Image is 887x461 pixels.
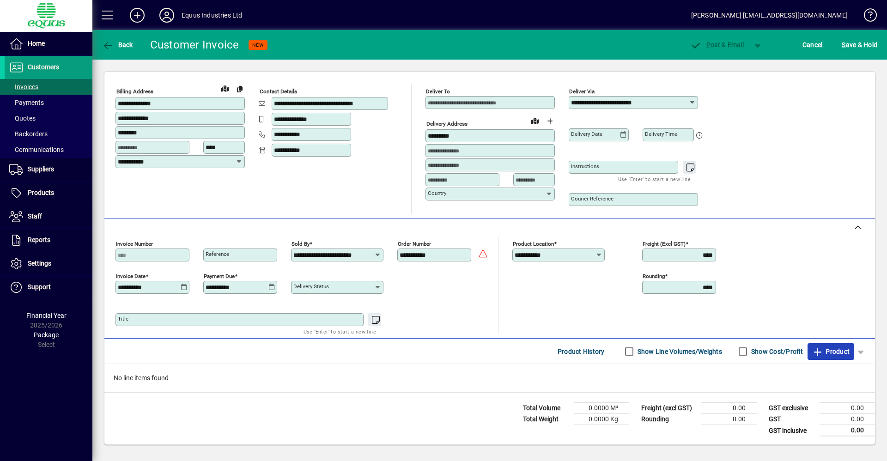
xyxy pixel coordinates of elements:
[518,414,574,425] td: Total Weight
[637,403,701,414] td: Freight (excl GST)
[116,273,146,279] mat-label: Invoice date
[5,229,92,252] a: Reports
[749,347,803,356] label: Show Cost/Profit
[150,37,239,52] div: Customer Invoice
[820,414,875,425] td: 0.00
[571,131,602,137] mat-label: Delivery date
[800,36,825,53] button: Cancel
[28,212,42,220] span: Staff
[5,110,92,126] a: Quotes
[5,126,92,142] a: Backorders
[554,343,608,360] button: Product History
[293,283,329,290] mat-label: Delivery status
[857,2,875,32] a: Knowledge Base
[116,241,153,247] mat-label: Invoice number
[618,174,691,184] mat-hint: Use 'Enter' to start a new line
[428,190,446,196] mat-label: Country
[5,32,92,55] a: Home
[182,8,243,23] div: Equus Industries Ltd
[5,276,92,299] a: Support
[426,88,450,95] mat-label: Deliver To
[28,283,51,291] span: Support
[842,41,845,49] span: S
[398,241,431,247] mat-label: Order number
[701,403,757,414] td: 0.00
[701,414,757,425] td: 0.00
[26,312,67,319] span: Financial Year
[571,163,599,170] mat-label: Instructions
[204,273,235,279] mat-label: Payment due
[9,130,48,138] span: Backorders
[686,36,748,53] button: Post & Email
[28,63,59,71] span: Customers
[252,42,264,48] span: NEW
[764,414,820,425] td: GST
[292,241,310,247] mat-label: Sold by
[643,273,665,279] mat-label: Rounding
[304,326,376,337] mat-hint: Use 'Enter' to start a new line
[5,158,92,181] a: Suppliers
[104,364,875,392] div: No line items found
[9,115,36,122] span: Quotes
[122,7,152,24] button: Add
[5,95,92,110] a: Payments
[842,37,877,52] span: ave & Hold
[28,236,50,243] span: Reports
[5,182,92,205] a: Products
[513,241,554,247] mat-label: Product location
[645,131,677,137] mat-label: Delivery time
[28,40,45,47] span: Home
[571,195,614,202] mat-label: Courier Reference
[574,403,629,414] td: 0.0000 M³
[690,41,744,49] span: ost & Email
[118,315,128,322] mat-label: Title
[636,347,722,356] label: Show Line Volumes/Weights
[9,99,44,106] span: Payments
[542,114,557,128] button: Choose address
[5,142,92,158] a: Communications
[28,165,54,173] span: Suppliers
[92,36,143,53] app-page-header-button: Back
[206,251,229,257] mat-label: Reference
[9,83,38,91] span: Invoices
[802,37,823,52] span: Cancel
[9,146,64,153] span: Communications
[643,241,686,247] mat-label: Freight (excl GST)
[558,344,605,359] span: Product History
[152,7,182,24] button: Profile
[518,403,574,414] td: Total Volume
[232,81,247,96] button: Copy to Delivery address
[574,414,629,425] td: 0.0000 Kg
[839,36,880,53] button: Save & Hold
[691,8,848,23] div: [PERSON_NAME] [EMAIL_ADDRESS][DOMAIN_NAME]
[764,425,820,437] td: GST inclusive
[5,205,92,228] a: Staff
[764,403,820,414] td: GST exclusive
[808,343,854,360] button: Product
[569,88,595,95] mat-label: Deliver via
[218,81,232,96] a: View on map
[28,189,54,196] span: Products
[5,79,92,95] a: Invoices
[637,414,701,425] td: Rounding
[528,113,542,128] a: View on map
[706,41,711,49] span: P
[820,425,875,437] td: 0.00
[812,344,850,359] span: Product
[102,41,133,49] span: Back
[100,36,135,53] button: Back
[5,252,92,275] a: Settings
[28,260,51,267] span: Settings
[34,331,59,339] span: Package
[820,403,875,414] td: 0.00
